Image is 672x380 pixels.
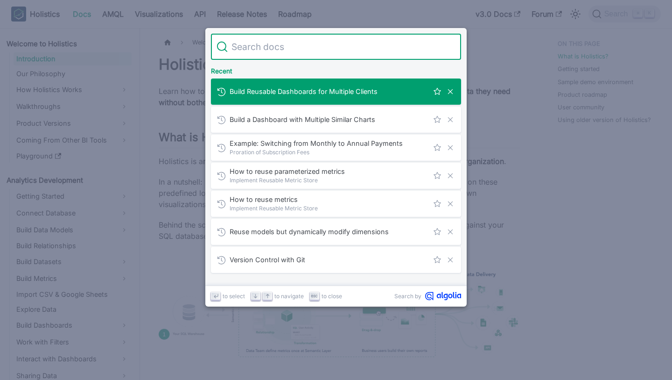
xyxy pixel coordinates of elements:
span: to close [322,292,342,301]
a: Version Control with Git [211,247,461,273]
span: How to reuse metrics​ [230,195,428,204]
button: Remove this search from history [445,86,455,97]
input: Search docs [228,34,455,60]
a: Search byAlgolia [394,292,461,301]
a: Build Reusable Dashboards for Multiple Clients [211,79,461,105]
button: Save this search [432,255,442,265]
span: to select [223,292,245,301]
button: Remove this search from history [445,115,455,125]
span: Build a Dashboard with Multiple Similar Charts [230,115,428,124]
svg: Arrow up [264,293,271,300]
button: Remove this search from history [445,227,455,237]
a: Example: Switching from Monthly to Annual Payments​Proration of Subscription Fees [211,135,461,161]
button: Save this search [432,143,442,153]
button: Save this search [432,86,442,97]
span: Implement Reusable Metric Store [230,176,428,185]
svg: Escape key [311,293,318,300]
button: Save this search [432,171,442,181]
svg: Algolia [425,292,461,301]
button: Remove this search from history [445,143,455,153]
span: Proration of Subscription Fees [230,148,428,157]
span: Build Reusable Dashboards for Multiple Clients [230,87,428,96]
button: Remove this search from history [445,255,455,265]
a: How to reuse metrics​Implement Reusable Metric Store [211,191,461,217]
span: Implement Reusable Metric Store [230,204,428,213]
span: How to reuse parameterized metrics​ [230,167,428,176]
button: Save this search [432,115,442,125]
span: Version Control with Git [230,255,428,264]
button: Remove this search from history [445,171,455,181]
span: Example: Switching from Monthly to Annual Payments​ [230,139,428,148]
svg: Enter key [212,293,219,300]
span: Reuse models but dynamically modify dimensions [230,227,428,236]
button: Save this search [432,227,442,237]
a: Build a Dashboard with Multiple Similar Charts [211,107,461,133]
a: How to reuse parameterized metrics​Implement Reusable Metric Store [211,163,461,189]
button: Save this search [432,199,442,209]
div: Recent [209,60,463,79]
span: Search by [394,292,421,301]
svg: Arrow down [252,293,259,300]
button: Remove this search from history [445,199,455,209]
a: Reuse models but dynamically modify dimensions [211,219,461,245]
span: to navigate [274,292,304,301]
